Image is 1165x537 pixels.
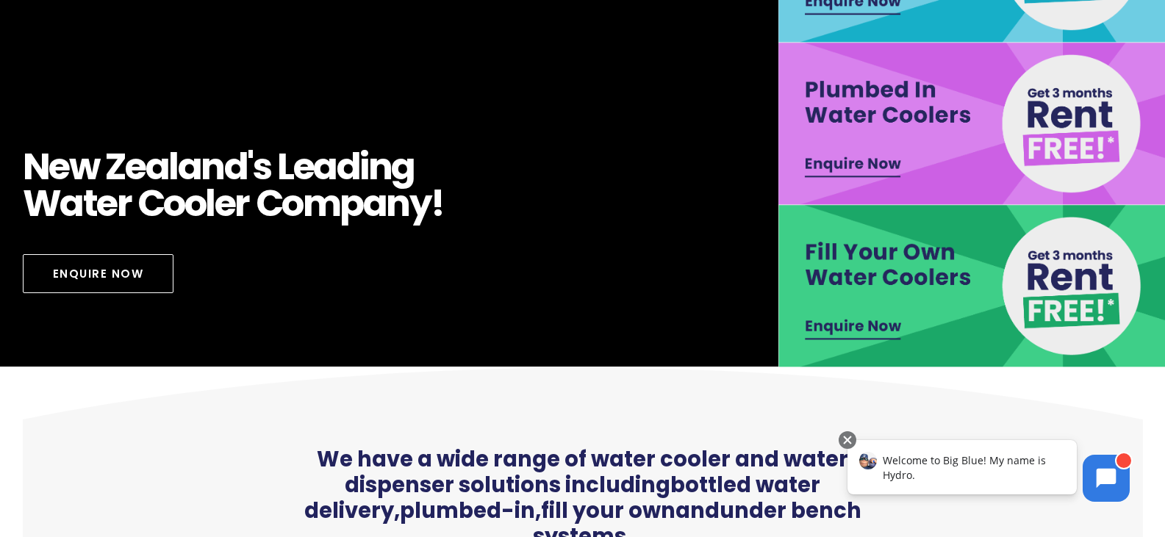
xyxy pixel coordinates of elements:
[184,185,206,222] span: o
[431,185,444,222] span: !
[363,185,387,222] span: a
[234,185,249,222] span: r
[105,148,126,185] span: Z
[23,185,60,222] span: W
[277,148,293,185] span: L
[117,185,132,222] span: r
[541,496,675,525] a: fill your own
[49,148,69,185] span: e
[1068,440,1144,516] iframe: Chatbot
[137,185,164,222] span: C
[96,185,117,222] span: e
[215,185,235,222] span: e
[359,148,368,185] span: i
[146,148,169,185] span: a
[83,185,97,222] span: t
[832,428,1144,516] iframe: Chatbot
[282,185,303,222] span: o
[391,148,415,185] span: g
[224,148,248,185] span: d
[23,254,174,293] a: Enquire Now
[60,185,83,222] span: a
[340,185,363,222] span: p
[205,185,215,222] span: l
[23,148,49,185] span: N
[409,185,431,222] span: y
[313,148,337,185] span: a
[247,148,253,185] span: '
[337,148,360,185] span: d
[201,148,224,185] span: n
[178,148,201,185] span: a
[168,148,178,185] span: l
[125,148,146,185] span: e
[256,185,282,222] span: C
[163,185,184,222] span: o
[303,185,340,222] span: m
[304,470,821,525] a: bottled water delivery
[368,148,392,185] span: n
[386,185,409,222] span: n
[253,148,271,185] span: s
[69,148,99,185] span: w
[293,148,314,185] span: e
[400,496,535,525] a: plumbed-in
